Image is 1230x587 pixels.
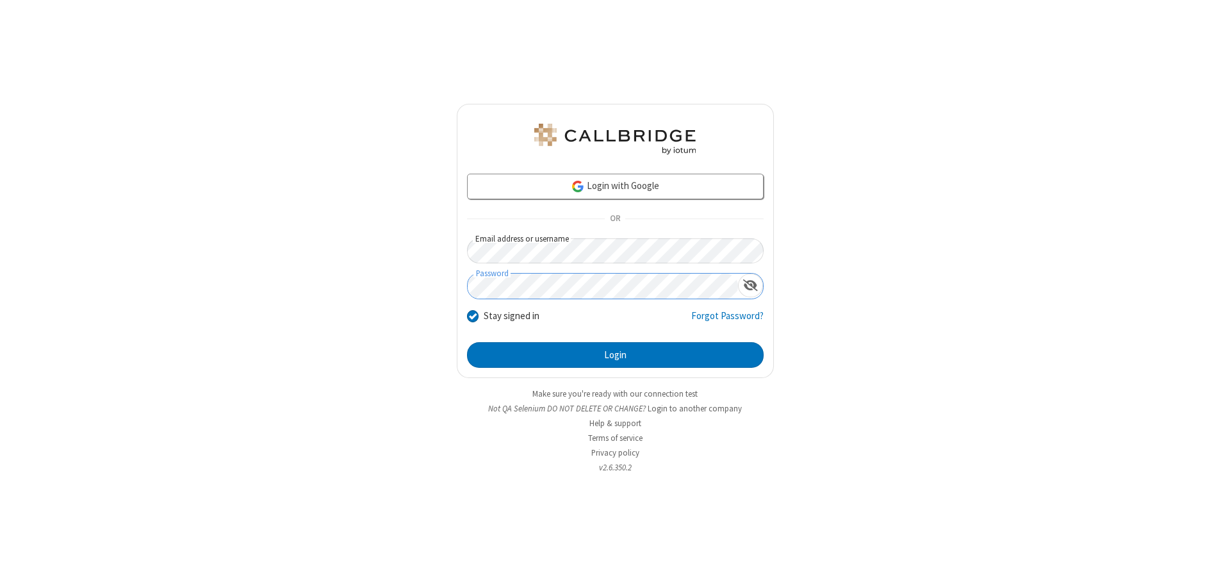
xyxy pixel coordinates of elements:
a: Login with Google [467,174,764,199]
a: Privacy policy [591,447,639,458]
a: Terms of service [588,433,643,443]
span: OR [605,210,625,228]
a: Help & support [589,418,641,429]
a: Make sure you're ready with our connection test [532,388,698,399]
button: Login [467,342,764,368]
a: Forgot Password? [691,309,764,333]
div: Show password [738,274,763,297]
li: Not QA Selenium DO NOT DELETE OR CHANGE? [457,402,774,415]
input: Email address or username [467,238,764,263]
iframe: Chat [1198,554,1220,578]
img: google-icon.png [571,179,585,194]
button: Login to another company [648,402,742,415]
label: Stay signed in [484,309,539,324]
li: v2.6.350.2 [457,461,774,474]
input: Password [468,274,738,299]
img: QA Selenium DO NOT DELETE OR CHANGE [532,124,698,154]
